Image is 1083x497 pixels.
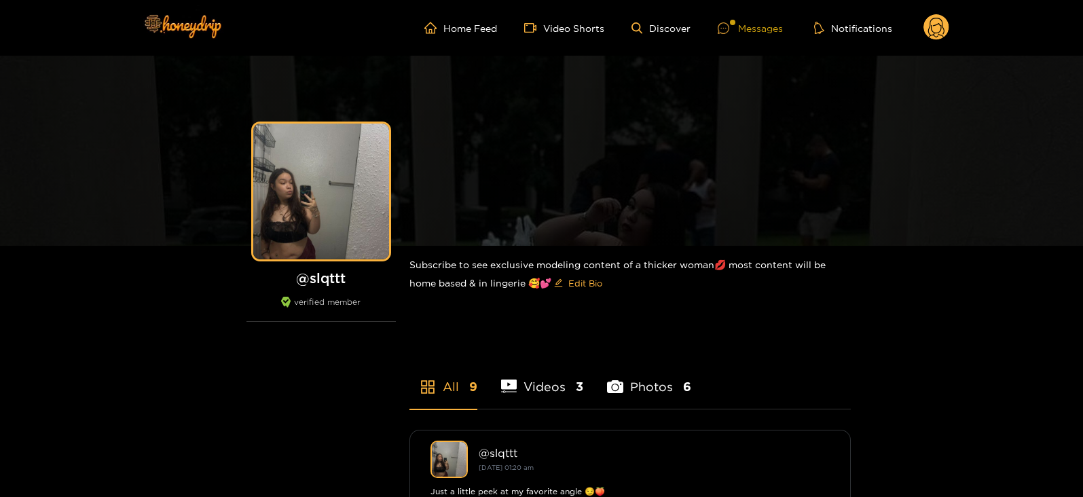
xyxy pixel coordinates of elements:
div: Messages [718,20,783,36]
h1: @ slqttt [246,270,396,287]
div: verified member [246,297,396,322]
span: appstore [420,379,436,395]
button: Notifications [810,21,896,35]
span: edit [554,278,563,289]
span: 6 [683,378,691,395]
small: [DATE] 01:20 am [479,464,534,471]
div: Subscribe to see exclusive modeling content of a thicker woman💋 most content will be home based &... [409,246,851,305]
span: video-camera [524,22,543,34]
a: Video Shorts [524,22,604,34]
span: home [424,22,443,34]
span: 3 [576,378,583,395]
button: editEdit Bio [551,272,605,294]
div: @ slqttt [479,447,830,459]
li: Videos [501,348,584,409]
img: slqttt [430,441,468,478]
li: Photos [607,348,691,409]
span: 9 [469,378,477,395]
span: Edit Bio [568,276,602,290]
a: Discover [631,22,691,34]
li: All [409,348,477,409]
a: Home Feed [424,22,497,34]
